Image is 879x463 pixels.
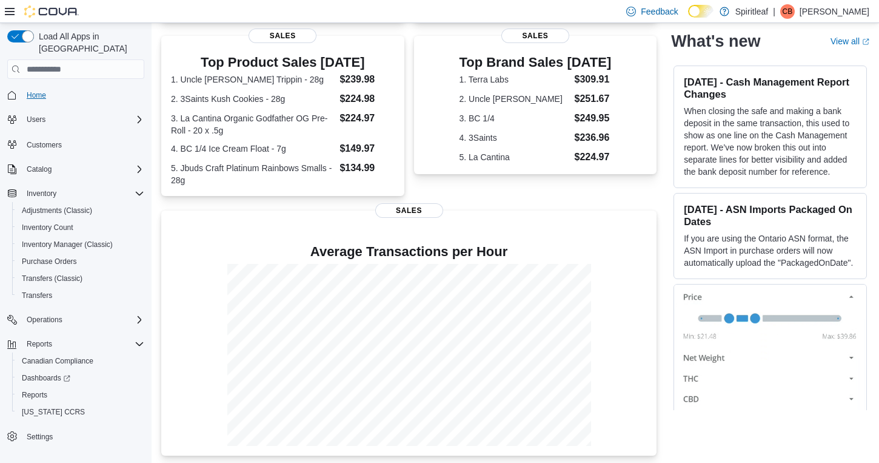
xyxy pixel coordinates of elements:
span: Catalog [27,164,52,174]
span: Inventory Count [17,220,144,235]
h3: Top Product Sales [DATE] [171,55,395,70]
button: Customers [2,135,149,153]
dt: 1. Terra Labs [459,73,569,86]
span: Dashboards [22,373,70,383]
span: Washington CCRS [17,405,144,419]
span: Reports [27,339,52,349]
span: Reports [17,388,144,402]
span: Dashboards [17,371,144,385]
span: Customers [22,137,144,152]
span: Canadian Compliance [22,356,93,366]
h4: Average Transactions per Hour [171,245,647,259]
a: Inventory Manager (Classic) [17,237,118,252]
a: Dashboards [12,370,149,387]
p: Spiritleaf [735,4,768,19]
button: Inventory [22,186,61,201]
dd: $251.67 [575,92,612,106]
p: [PERSON_NAME] [800,4,869,19]
span: Users [27,115,45,124]
div: Carson B [780,4,795,19]
span: CB [783,4,793,19]
span: Inventory Manager (Classic) [17,237,144,252]
dd: $249.95 [575,111,612,126]
button: Adjustments (Classic) [12,202,149,219]
dd: $236.96 [575,130,612,145]
h2: What's new [671,32,760,51]
button: Catalog [22,162,56,177]
h3: [DATE] - Cash Management Report Changes [684,76,857,100]
dd: $224.97 [339,111,394,126]
button: Purchase Orders [12,253,149,270]
span: Adjustments (Classic) [17,203,144,218]
button: [US_STATE] CCRS [12,404,149,421]
dd: $239.98 [339,72,394,87]
p: If you are using the Ontario ASN format, the ASN Import in purchase orders will now automatically... [684,232,857,269]
span: Home [22,87,144,103]
dt: 5. Jbuds Craft Platinum Rainbows Smalls - 28g [171,162,335,186]
dd: $309.91 [575,72,612,87]
span: Feedback [641,5,678,18]
a: Dashboards [17,371,75,385]
dt: 3. La Cantina Organic Godfather OG Pre-Roll - 20 x .5g [171,112,335,137]
button: Reports [12,387,149,404]
button: Inventory Manager (Classic) [12,236,149,253]
span: Settings [22,429,144,444]
a: Adjustments (Classic) [17,203,97,218]
dt: 1. Uncle [PERSON_NAME] Trippin - 28g [171,73,335,86]
a: Home [22,88,51,103]
dd: $224.98 [339,92,394,106]
a: Inventory Count [17,220,78,235]
button: Operations [2,311,149,328]
button: Users [22,112,50,127]
span: Sales [249,29,316,43]
a: Customers [22,138,67,152]
button: Transfers (Classic) [12,270,149,287]
span: Purchase Orders [17,254,144,269]
span: Inventory Count [22,223,73,232]
span: Transfers [22,291,52,300]
dd: $149.97 [339,141,394,156]
a: Reports [17,388,52,402]
button: Inventory [2,185,149,202]
a: Purchase Orders [17,254,82,269]
dt: 2. Uncle [PERSON_NAME] [459,93,569,105]
span: Sales [501,29,569,43]
a: Transfers [17,288,57,303]
dd: $134.99 [339,161,394,175]
span: Catalog [22,162,144,177]
a: [US_STATE] CCRS [17,405,90,419]
span: Inventory [27,189,56,198]
span: Inventory [22,186,144,201]
p: When closing the safe and making a bank deposit in the same transaction, this used to show as one... [684,105,857,178]
span: Sales [375,203,443,218]
button: Transfers [12,287,149,304]
input: Dark Mode [688,5,714,18]
span: Home [27,90,46,100]
h3: Top Brand Sales [DATE] [459,55,611,70]
button: Reports [2,336,149,353]
button: Users [2,111,149,128]
span: Operations [22,313,144,327]
span: Adjustments (Classic) [22,206,92,215]
svg: External link [862,38,869,46]
span: Canadian Compliance [17,354,144,368]
dd: $224.97 [575,150,612,164]
span: Reports [22,390,47,400]
button: Reports [22,337,57,351]
button: Canadian Compliance [12,353,149,370]
span: Settings [27,432,53,442]
dt: 3. BC 1/4 [459,112,569,124]
span: Transfers (Classic) [17,271,144,286]
span: Users [22,112,144,127]
button: Operations [22,313,67,327]
span: [US_STATE] CCRS [22,407,85,417]
a: Canadian Compliance [17,354,98,368]
span: Operations [27,315,62,325]
span: Customers [27,140,62,150]
span: Inventory Manager (Classic) [22,240,113,249]
span: Transfers [17,288,144,303]
span: Purchase Orders [22,257,77,266]
a: Transfers (Classic) [17,271,87,286]
dt: 4. BC 1/4 Ice Cream Float - 7g [171,143,335,155]
a: View allExternal link [831,36,869,46]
